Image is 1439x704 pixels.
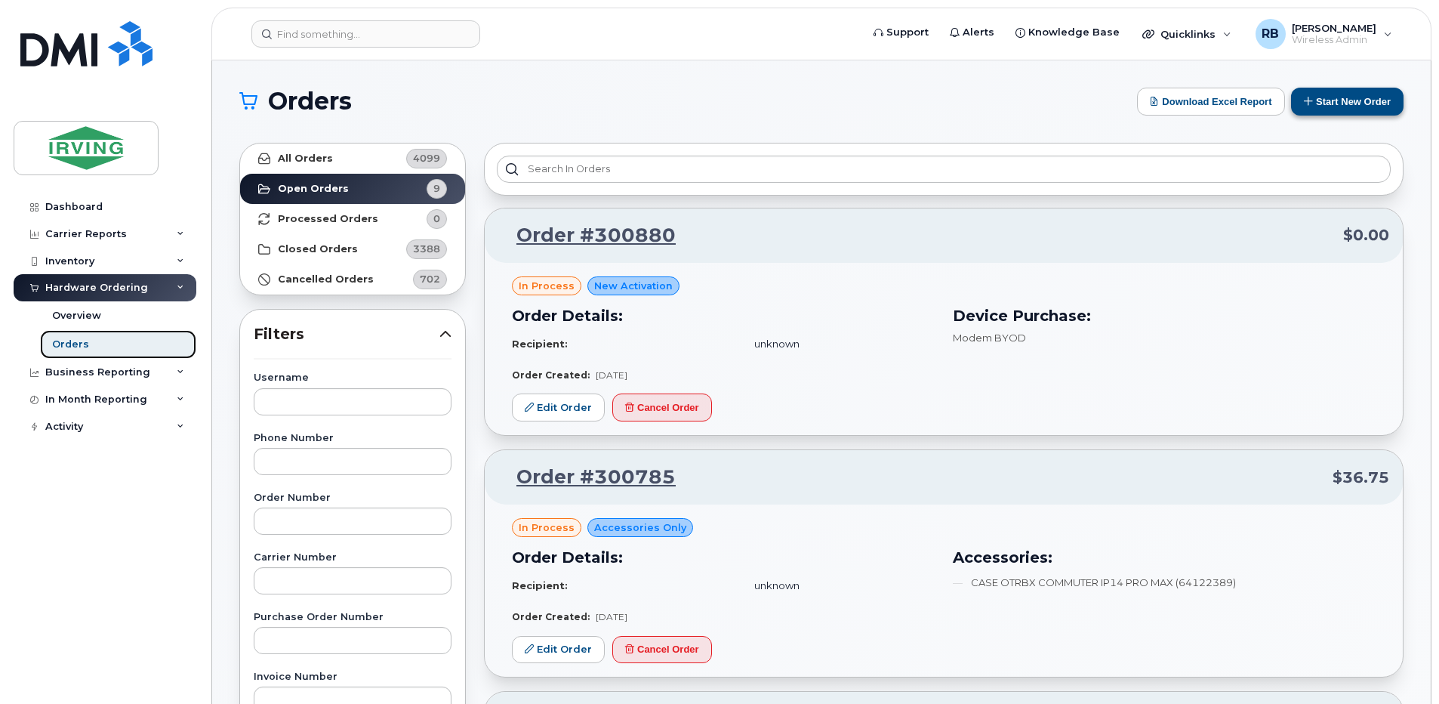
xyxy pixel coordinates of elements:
button: Cancel Order [612,394,712,421]
span: 702 [420,272,440,286]
label: Order Number [254,493,451,503]
a: All Orders4099 [240,144,465,174]
span: [DATE] [596,369,627,381]
span: in process [519,520,575,535]
a: Order #300880 [498,222,676,249]
label: Phone Number [254,434,451,443]
h3: Order Details: [512,546,935,569]
button: Start New Order [1291,88,1404,116]
button: Download Excel Report [1137,88,1285,116]
a: Order #300785 [498,464,676,491]
strong: Recipient: [512,579,568,591]
strong: Recipient: [512,338,568,350]
span: 0 [433,212,440,226]
a: Open Orders9 [240,174,465,204]
span: $0.00 [1343,224,1389,246]
strong: Open Orders [278,183,349,195]
a: Edit Order [512,636,605,664]
strong: Order Created: [512,611,590,622]
strong: Processed Orders [278,213,378,225]
span: 4099 [413,151,440,165]
h3: Device Purchase: [953,304,1376,327]
span: Orders [268,90,352,113]
button: Cancel Order [612,636,712,664]
span: 3388 [413,242,440,256]
span: 9 [433,181,440,196]
strong: Closed Orders [278,243,358,255]
label: Username [254,373,451,383]
td: unknown [741,331,935,357]
li: CASE OTRBX COMMUTER IP14 PRO MAX (64122389) [953,576,1376,590]
h3: Order Details: [512,304,935,327]
a: Processed Orders0 [240,204,465,234]
span: Modem BYOD [953,332,1026,344]
td: unknown [741,573,935,599]
label: Carrier Number [254,553,451,563]
span: in process [519,279,575,293]
strong: All Orders [278,153,333,165]
span: Filters [254,323,439,345]
span: [DATE] [596,611,627,622]
input: Search in orders [497,156,1391,183]
a: Cancelled Orders702 [240,264,465,295]
label: Invoice Number [254,672,451,682]
h3: Accessories: [953,546,1376,569]
a: Closed Orders3388 [240,234,465,264]
label: Purchase Order Number [254,613,451,622]
strong: Order Created: [512,369,590,381]
strong: Cancelled Orders [278,273,374,286]
span: $36.75 [1333,467,1389,489]
span: New Activation [594,279,673,293]
span: Accessories Only [594,520,686,535]
a: Edit Order [512,394,605,421]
